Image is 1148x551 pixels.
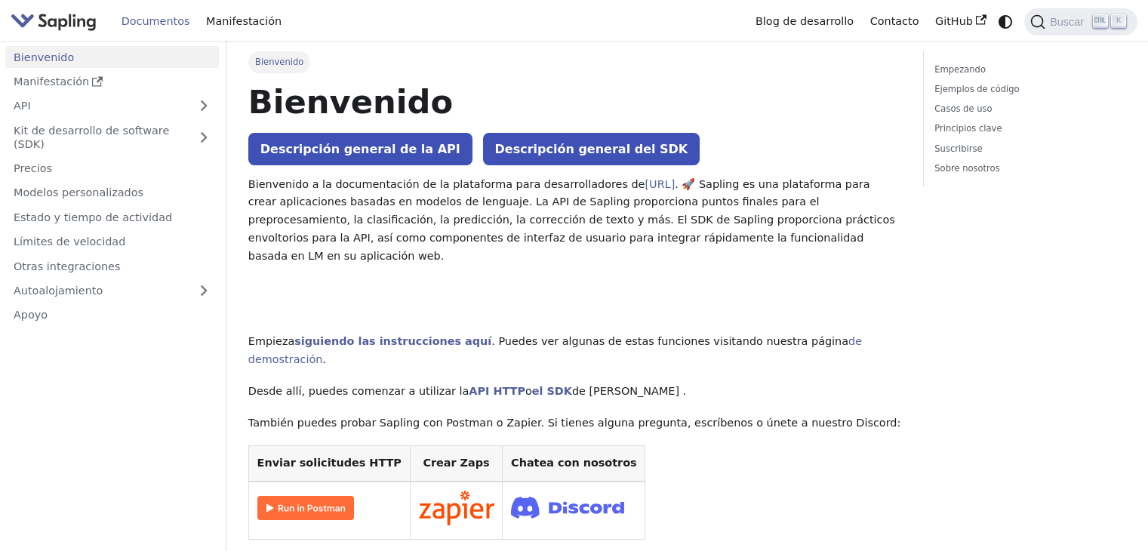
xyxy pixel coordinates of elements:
a: Descripción general de la API [248,133,472,165]
font: Empieza [248,335,294,347]
font: Estado y tiempo de actividad [14,211,172,223]
font: Manifestación [14,75,89,88]
font: Apoyo [14,309,48,321]
font: Bienvenido [248,83,453,121]
button: Cambiar entre modo oscuro y claro (actualmente modo sistema) [995,11,1017,32]
font: . 🚀 Sapling es una plataforma para crear aplicaciones basadas en modelos de lenguaje. La API de S... [248,178,895,262]
font: . Puedes ver algunas de estas funciones visitando nuestra página [491,335,848,347]
a: GitHub [927,10,994,33]
font: Enviar solicitudes HTTP [257,457,402,469]
font: Sobre nosotros [934,163,999,174]
font: Precios [14,162,52,174]
img: Conectarse en Zapier [419,491,494,525]
font: Documentos [122,15,190,27]
font: GitHub [935,15,973,27]
font: Casos de uso [934,103,992,114]
a: Principios clave [934,122,1121,136]
font: Buscar [1050,16,1084,28]
font: También puedes probar Sapling con Postman o Zapier. Si tienes alguna pregunta, escríbenos o únete... [248,417,901,429]
nav: Pan rallado [248,51,901,72]
a: Autoalojamiento [5,280,219,302]
a: Casos de uso [934,102,1121,116]
a: Manifestación [198,10,290,33]
a: Suscribirse [934,142,1121,156]
font: Otras integraciones [14,260,120,272]
a: el SDK [532,385,572,397]
button: Expandir la categoría de la barra lateral 'SDK' [189,119,219,155]
font: Ejemplos de código [934,84,1019,94]
a: Documentos [113,10,198,33]
font: o [525,385,532,397]
a: Empezando [934,63,1121,77]
font: Suscribirse [934,143,982,154]
a: Bienvenido [5,46,219,68]
a: Otras integraciones [5,255,219,277]
a: siguiendo las instrucciones aquí [294,335,491,347]
button: Buscar (Ctrl+K) [1024,8,1137,35]
a: Blog de desarrollo [747,10,862,33]
kbd: K [1111,14,1126,28]
button: Expandir la categoría 'API' de la barra lateral [189,95,219,117]
font: Bienvenido [14,51,74,63]
img: Sapling.ai [11,11,97,32]
a: API [5,95,189,117]
a: Estado y tiempo de actividad [5,206,219,228]
a: Modelos personalizados [5,182,219,204]
a: [URL] [645,178,675,190]
font: Kit de desarrollo de software (SDK) [14,125,169,150]
font: Autoalojamiento [14,285,103,297]
font: Bienvenido [255,57,303,67]
font: Manifestación [206,15,282,27]
a: Contacto [862,10,927,33]
a: Manifestación [5,71,219,93]
font: Descripción general del SDK [495,142,688,156]
font: . [322,353,326,365]
font: Bienvenido a la documentación de la plataforma para desarrolladores de [248,178,645,190]
font: Empezando [934,64,986,75]
font: Descripción general de la API [260,142,460,156]
font: Contacto [870,15,919,27]
a: Sobre nosotros [934,162,1121,176]
font: Blog de desarrollo [756,15,854,27]
img: Únete a Discord [511,492,624,523]
a: Kit de desarrollo de software (SDK) [5,119,189,155]
font: Límites de velocidad [14,235,125,248]
img: Corre en Cartero [257,496,354,520]
a: Sapling.ai [11,11,102,32]
font: de [PERSON_NAME] . [572,385,686,397]
a: API HTTP [469,385,525,397]
font: Crear Zaps [423,457,489,469]
font: Chatea con nosotros [511,457,637,469]
a: Apoyo [5,304,219,326]
a: Límites de velocidad [5,231,219,253]
font: Modelos personalizados [14,186,143,199]
a: Ejemplos de código [934,82,1121,97]
font: Desde allí, puedes comenzar a utilizar la [248,385,469,397]
a: Descripción general del SDK [483,133,700,165]
a: Precios [5,158,219,180]
font: Principios clave [934,123,1002,134]
font: API [14,100,31,112]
